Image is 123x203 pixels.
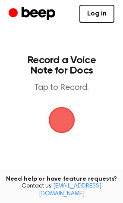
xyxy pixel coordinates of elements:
a: [EMAIL_ADDRESS][DOMAIN_NAME] [39,183,101,197]
p: Tap to Record. [16,83,107,93]
a: Log in [79,5,114,23]
a: Beep [9,6,57,22]
button: Beep Logo [49,107,75,133]
h1: Record a Voice Note for Docs [16,55,107,76]
span: Contact us [5,183,118,198]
